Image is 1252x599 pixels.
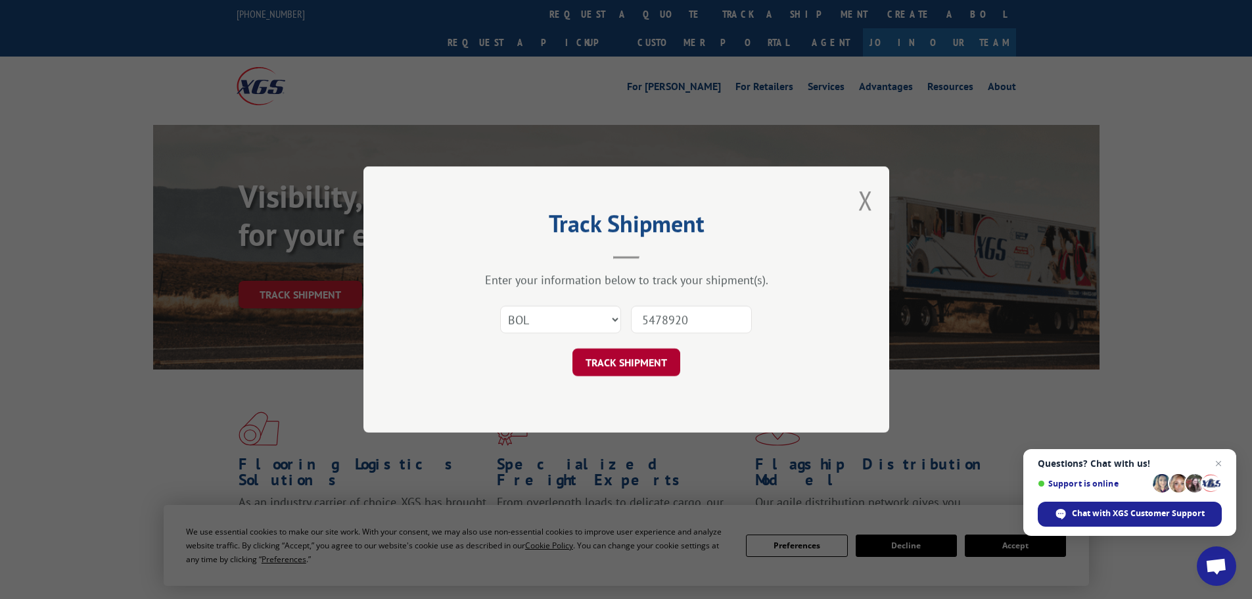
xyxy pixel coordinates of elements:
[631,306,752,333] input: Number(s)
[429,214,823,239] h2: Track Shipment
[1038,502,1222,527] div: Chat with XGS Customer Support
[1211,456,1226,471] span: Close chat
[429,272,823,287] div: Enter your information below to track your shipment(s).
[1038,458,1222,469] span: Questions? Chat with us!
[1197,546,1236,586] div: Open chat
[1038,479,1148,489] span: Support is online
[858,183,873,218] button: Close modal
[1072,508,1205,519] span: Chat with XGS Customer Support
[572,348,680,376] button: TRACK SHIPMENT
